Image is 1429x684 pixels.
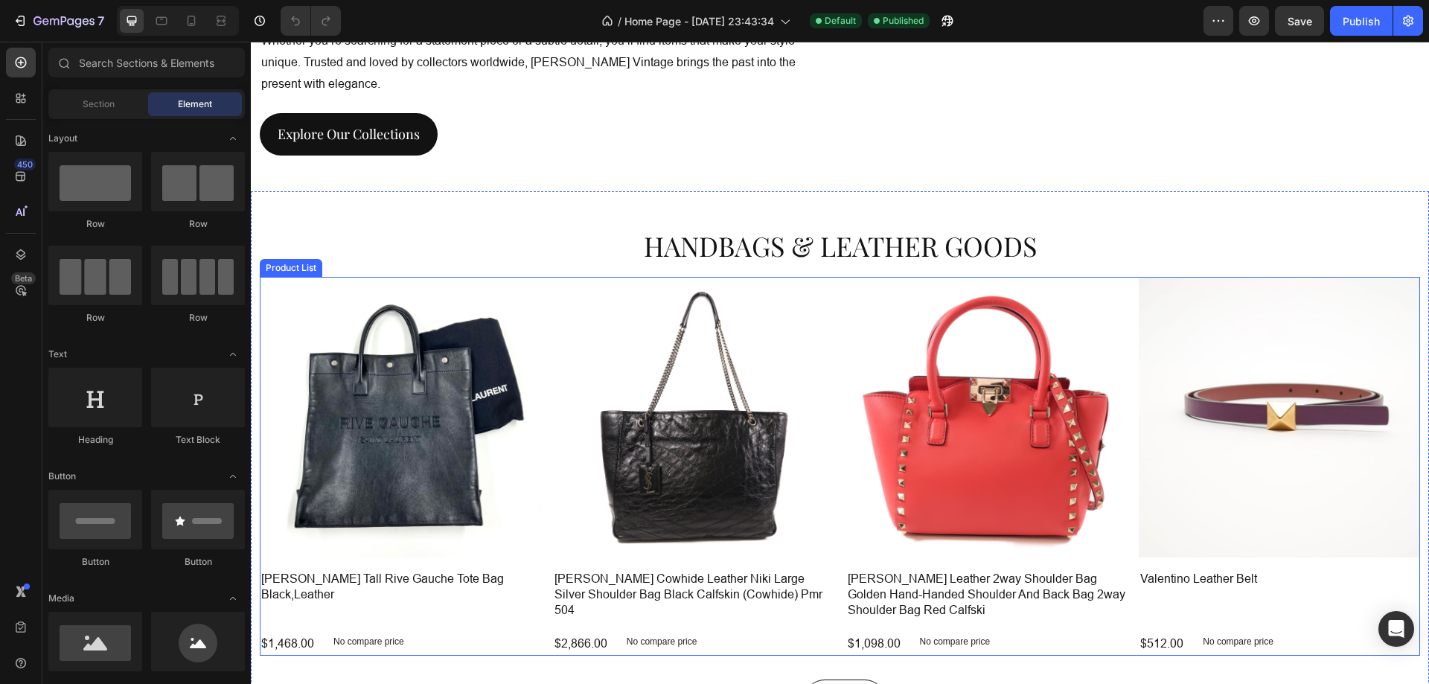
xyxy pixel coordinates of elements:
[952,595,1023,604] p: No compare price
[83,98,115,111] span: Section
[48,48,245,77] input: Search Sections & Elements
[1288,15,1312,28] span: Save
[888,528,1169,546] a: valentino leather belt
[151,555,245,569] div: Button
[48,433,142,447] div: Heading
[553,638,635,680] a: View All
[281,6,341,36] div: Undo/Redo
[595,235,877,517] a: Valentino Cowhide Leather 2Way Shoulder Bag Golden Hand-handed Shoulder And Back Bag 2way Shoulde...
[1343,13,1380,29] div: Publish
[97,12,104,30] p: 7
[6,6,111,36] button: 7
[48,555,142,569] div: Button
[624,13,774,29] span: Home Page - [DATE] 23:43:34
[48,592,74,605] span: Media
[669,595,740,604] p: No compare price
[618,13,621,29] span: /
[1275,6,1324,36] button: Save
[888,235,1169,517] a: Valentino Leather Belt
[178,98,212,111] span: Element
[825,14,856,28] span: Default
[376,595,447,604] p: No compare price
[1330,6,1393,36] button: Publish
[151,217,245,231] div: Row
[48,217,142,231] div: Row
[48,470,76,483] span: Button
[221,127,245,150] span: Toggle open
[12,220,68,233] div: Product List
[302,589,358,614] div: $2,866.00
[883,14,924,28] span: Published
[221,464,245,488] span: Toggle open
[11,272,36,284] div: Beta
[151,311,245,325] div: Row
[302,528,584,577] a: [PERSON_NAME] cowhide leather niki large silver shoulder bag black calfskin (cowhide) pmr 504
[595,589,651,614] div: $1,098.00
[151,433,245,447] div: Text Block
[48,348,67,361] span: Text
[48,132,77,145] span: Layout
[48,311,142,325] div: Row
[14,159,36,170] div: 450
[888,589,934,614] div: $512.00
[595,528,877,577] a: [PERSON_NAME] leather 2way shoulder bag golden hand-handed shoulder and back bag 2way shoulder ba...
[1378,611,1414,647] div: Open Intercom Messenger
[302,235,584,517] a: Yves Saint Laurent Cowhide Leather Niki Large Silver Shoulder Bag Black Calfskin (cowhide) Pmr 504
[221,342,245,366] span: Toggle open
[251,42,1429,684] iframe: Design area
[221,586,245,610] span: Toggle open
